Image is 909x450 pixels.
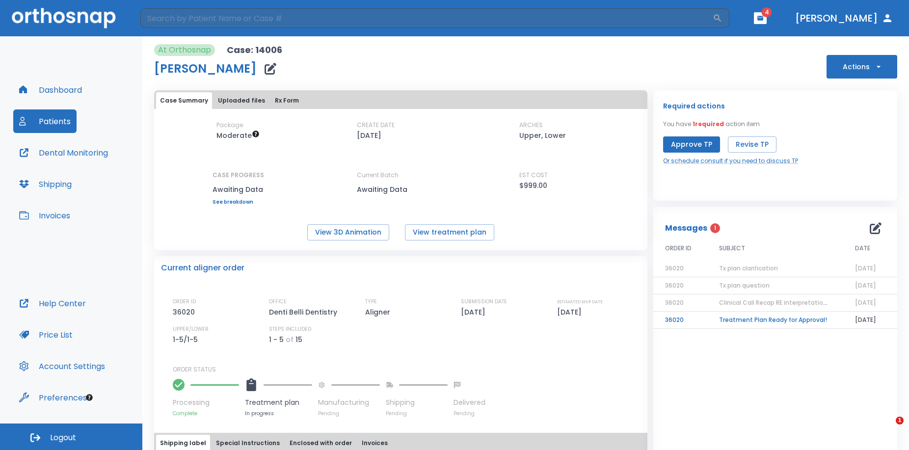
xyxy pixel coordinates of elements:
button: Price List [13,323,79,346]
p: STEPS INCLUDED [269,325,311,334]
p: SUBMISSION DATE [461,297,507,306]
button: Dashboard [13,78,88,102]
span: Logout [50,432,76,443]
p: Messages [665,222,707,234]
span: 1 [710,223,720,233]
p: UPPER/LOWER [173,325,209,334]
button: View treatment plan [405,224,494,240]
span: 1 required [693,120,724,128]
span: ORDER ID [665,244,692,253]
button: Patients [13,109,77,133]
p: Pending [454,410,485,417]
p: [DATE] [357,130,381,141]
div: Tooltip anchor [85,393,94,402]
p: CASE PROGRESS [213,171,264,180]
p: You have action item [663,120,760,129]
p: Delivered [454,397,485,408]
p: Current aligner order [161,262,244,274]
p: CREATE DATE [357,121,395,130]
td: [DATE] [843,312,897,329]
p: Current Batch [357,171,445,180]
td: 36020 [653,312,707,329]
p: TYPE [365,297,377,306]
p: Upper, Lower [519,130,566,141]
p: 1-5/1-5 [173,334,201,345]
p: ORDER ID [173,297,196,306]
button: Case Summary [156,92,212,109]
p: Shipping [386,397,448,408]
p: Awaiting Data [357,184,445,195]
button: Shipping [13,172,78,196]
span: DATE [855,244,870,253]
span: SUBJECT [719,244,745,253]
iframe: Intercom live chat [876,417,899,440]
button: Rx Form [271,92,303,109]
p: At Orthosnap [158,44,211,56]
h1: [PERSON_NAME] [154,63,257,75]
span: [DATE] [855,298,876,307]
p: EST COST [519,171,548,180]
p: Denti Belli Dentistry [269,306,341,318]
p: ESTIMATED SHIP DATE [557,297,603,306]
p: 1 - 5 [269,334,284,345]
span: [DATE] [855,281,876,290]
span: Tx plan clarification [719,264,778,272]
p: In progress [245,410,312,417]
span: Clinical Call Recap RE interpretation of the 3D animation [719,298,890,307]
button: Uploaded files [214,92,269,109]
input: Search by Patient Name or Case # [140,8,713,28]
p: ARCHES [519,121,543,130]
p: Case: 14006 [227,44,282,56]
p: 15 [295,334,302,345]
span: Tx plan question [719,281,770,290]
p: $999.00 [519,180,547,191]
span: Up to 20 Steps (40 aligners) [216,131,260,140]
p: [DATE] [461,306,489,318]
button: Account Settings [13,354,111,378]
p: Package [216,121,243,130]
p: of [286,334,294,345]
p: [DATE] [557,306,585,318]
button: [PERSON_NAME] [791,9,897,27]
a: See breakdown [213,199,264,205]
p: Processing [173,397,239,408]
p: Manufacturing [318,397,380,408]
button: Help Center [13,291,92,315]
p: Required actions [663,100,725,112]
td: Treatment Plan Ready for Approval! [707,312,843,329]
button: View 3D Animation [307,224,389,240]
button: Preferences [13,386,93,409]
p: 36020 [173,306,198,318]
p: Awaiting Data [213,184,264,195]
button: Invoices [13,204,76,227]
p: Pending [386,410,448,417]
a: Or schedule consult if you need to discuss TP [663,157,798,165]
button: Approve TP [663,136,720,153]
p: Aligner [365,306,394,318]
img: Orthosnap [12,8,116,28]
span: [DATE] [855,264,876,272]
span: 36020 [665,298,684,307]
div: tabs [156,92,645,109]
p: Complete [173,410,239,417]
span: 36020 [665,264,684,272]
p: ORDER STATUS [173,365,641,374]
span: 1 [896,417,904,424]
p: Pending [318,410,380,417]
span: 36020 [665,281,684,290]
span: 4 [762,7,772,17]
p: Treatment plan [245,397,312,408]
button: Actions [827,55,897,79]
button: Revise TP [728,136,776,153]
p: OFFICE [269,297,287,306]
button: Dental Monitoring [13,141,114,164]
